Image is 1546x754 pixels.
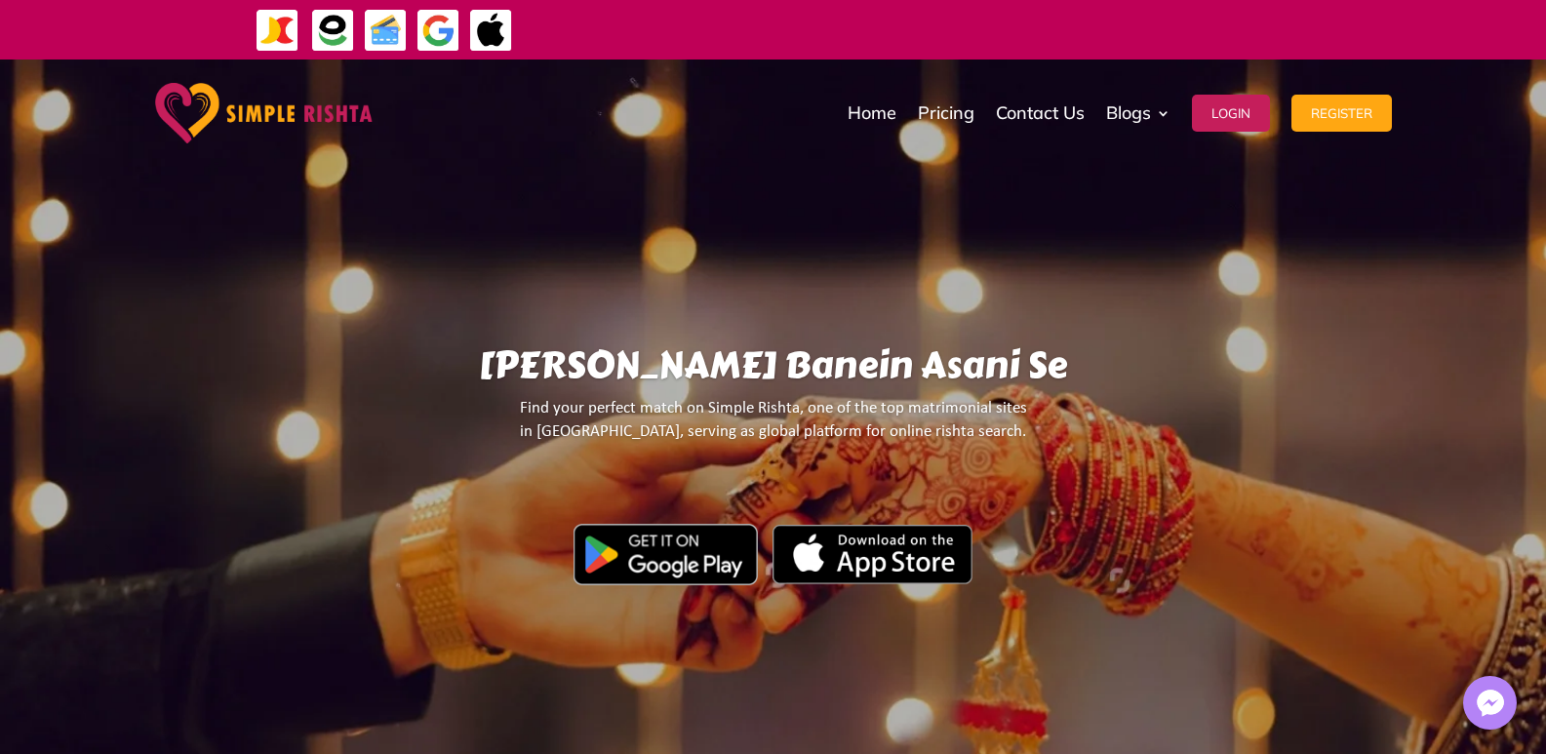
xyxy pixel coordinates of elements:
[574,524,758,584] img: Google Play
[202,343,1345,397] h1: [PERSON_NAME] Banein Asani Se
[918,64,974,162] a: Pricing
[1291,95,1392,132] button: Register
[848,64,896,162] a: Home
[1106,64,1170,162] a: Blogs
[202,397,1345,460] p: Find your perfect match on Simple Rishta, one of the top matrimonial sites in [GEOGRAPHIC_DATA], ...
[311,9,355,53] img: EasyPaisa-icon
[416,9,460,53] img: GooglePay-icon
[996,64,1085,162] a: Contact Us
[1291,64,1392,162] a: Register
[1471,684,1510,723] img: Messenger
[469,9,513,53] img: ApplePay-icon
[1192,64,1270,162] a: Login
[1192,95,1270,132] button: Login
[364,9,408,53] img: Credit Cards
[256,9,299,53] img: JazzCash-icon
